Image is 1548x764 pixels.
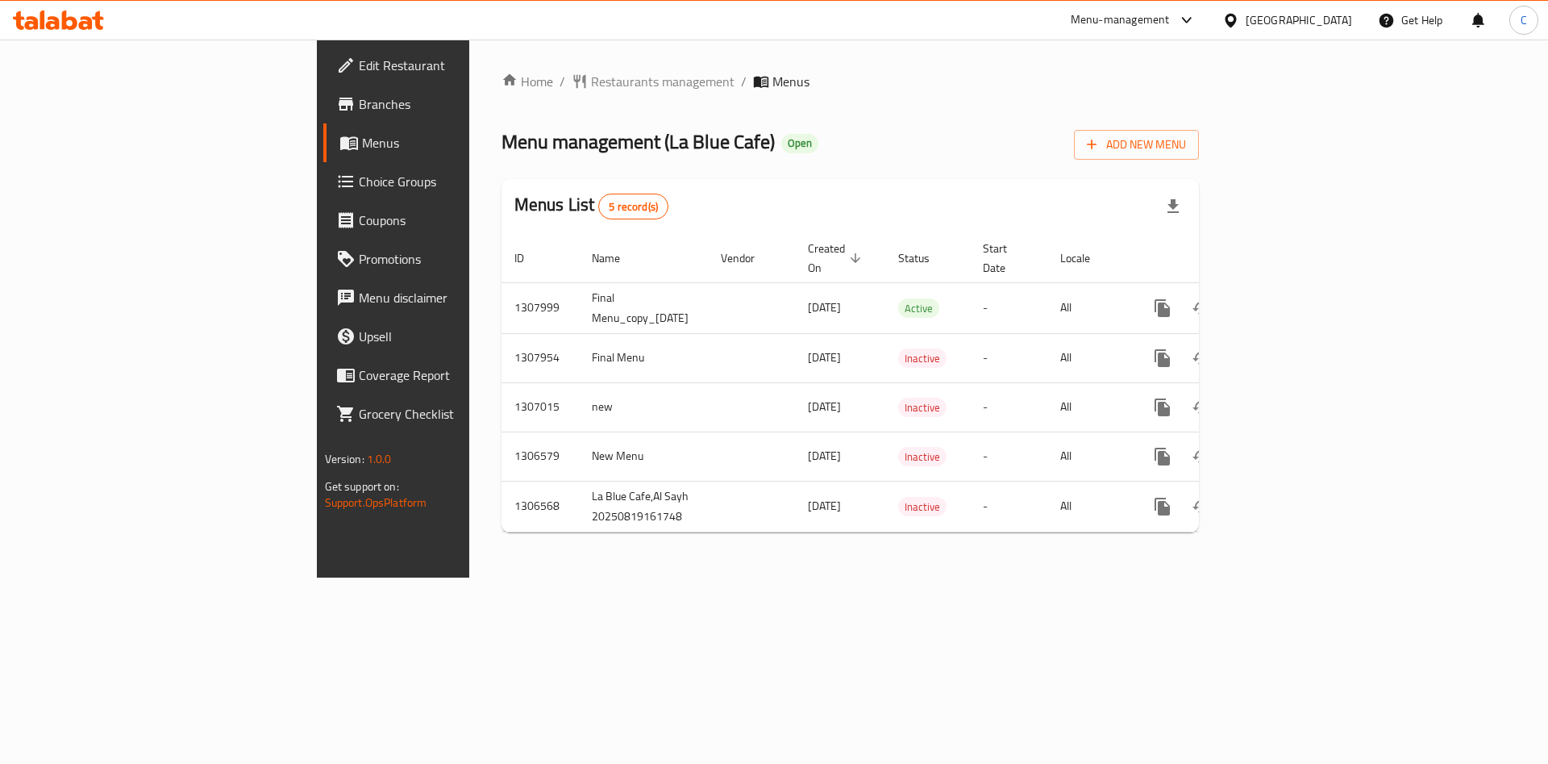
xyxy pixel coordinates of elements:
td: - [970,333,1047,382]
span: Menus [772,72,809,91]
div: Total records count [598,194,668,219]
span: Get support on: [325,476,399,497]
span: Edit Restaurant [359,56,563,75]
a: Support.OpsPlatform [325,492,427,513]
a: Upsell [323,317,576,356]
div: [GEOGRAPHIC_DATA] [1246,11,1352,29]
button: more [1143,437,1182,476]
span: Menus [362,133,563,152]
span: [DATE] [808,495,841,516]
h2: Menus List [514,193,668,219]
span: Choice Groups [359,172,563,191]
span: Promotions [359,249,563,269]
div: Menu-management [1071,10,1170,30]
span: Add New Menu [1087,135,1186,155]
span: Menu disclaimer [359,288,563,307]
div: Open [781,134,818,153]
span: Name [592,248,641,268]
span: ID [514,248,545,268]
td: - [970,432,1047,481]
a: Coverage Report [323,356,576,395]
td: La Blue Cafe,Al Sayh 20250819161748 [579,481,708,532]
li: / [741,72,747,91]
div: Inactive [898,349,947,368]
button: more [1143,388,1182,427]
div: Inactive [898,398,947,417]
a: Promotions [323,240,576,278]
button: more [1143,289,1182,328]
td: All [1047,481,1130,532]
td: All [1047,282,1130,333]
a: Edit Restaurant [323,46,576,85]
td: New Menu [579,432,708,481]
a: Choice Groups [323,162,576,201]
button: Add New Menu [1074,130,1199,160]
button: Change Status [1182,339,1221,378]
button: Change Status [1182,388,1221,427]
span: 1.0.0 [367,449,392,470]
td: - [970,382,1047,432]
td: - [970,481,1047,532]
span: [DATE] [808,347,841,368]
a: Menu disclaimer [323,278,576,317]
td: new [579,382,708,432]
button: more [1143,339,1182,378]
td: - [970,282,1047,333]
span: Version: [325,449,364,470]
span: Grocery Checklist [359,404,563,424]
td: Final Menu [579,333,708,382]
span: Coverage Report [359,365,563,385]
div: Export file [1154,187,1192,226]
a: Restaurants management [572,72,734,91]
span: Inactive [898,498,947,516]
span: Created On [808,239,866,278]
nav: breadcrumb [501,72,1200,91]
span: Restaurants management [591,72,734,91]
a: Menus [323,123,576,162]
a: Coupons [323,201,576,240]
button: Change Status [1182,437,1221,476]
span: Inactive [898,399,947,417]
td: All [1047,432,1130,481]
span: Locale [1060,248,1111,268]
span: Open [781,136,818,150]
span: Coupons [359,211,563,230]
span: Upsell [359,327,563,346]
span: [DATE] [808,297,841,318]
th: Actions [1130,234,1311,283]
span: Inactive [898,448,947,466]
span: Vendor [721,248,776,268]
span: Inactive [898,349,947,368]
span: [DATE] [808,396,841,417]
table: enhanced table [501,234,1311,532]
span: Status [898,248,951,268]
span: Branches [359,94,563,114]
span: Active [898,299,939,318]
span: 5 record(s) [599,199,668,215]
td: All [1047,382,1130,432]
span: Start Date [983,239,1028,278]
a: Branches [323,85,576,123]
button: more [1143,487,1182,526]
div: Active [898,299,939,318]
span: C [1521,11,1527,29]
td: All [1047,333,1130,382]
a: Grocery Checklist [323,395,576,433]
span: [DATE] [808,445,841,466]
span: Menu management ( La Blue Cafe ) [501,123,775,160]
td: Final Menu_copy_[DATE] [579,282,708,333]
button: Change Status [1182,487,1221,526]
